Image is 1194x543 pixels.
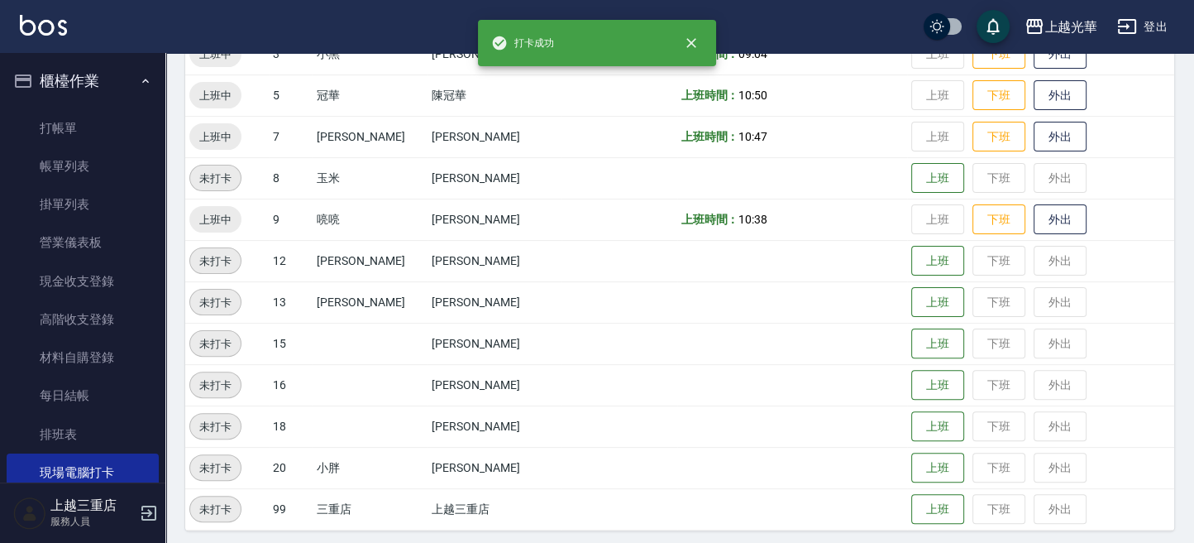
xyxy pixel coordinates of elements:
[13,497,46,530] img: Person
[313,116,427,157] td: [PERSON_NAME]
[189,46,241,63] span: 上班中
[911,163,964,194] button: 上班
[189,128,241,146] span: 上班中
[427,33,561,74] td: [PERSON_NAME]
[681,89,739,102] b: 上班時間：
[7,60,159,103] button: 櫃檯作業
[313,199,427,240] td: 喨喨
[911,411,964,442] button: 上班
[911,246,964,276] button: 上班
[269,364,313,406] td: 16
[7,262,159,300] a: 現金收支登錄
[269,447,313,488] td: 20
[189,87,241,104] span: 上班中
[190,335,241,353] span: 未打卡
[673,25,709,61] button: close
[7,377,159,415] a: 每日結帳
[911,329,964,359] button: 上班
[491,35,554,51] span: 打卡成功
[911,370,964,401] button: 上班
[190,294,241,311] span: 未打卡
[972,80,1025,111] button: 下班
[1034,39,1087,70] button: 外出
[313,240,427,281] td: [PERSON_NAME]
[313,157,427,199] td: 玉米
[1034,204,1087,235] button: 外出
[977,10,1010,43] button: save
[50,514,135,529] p: 服務人員
[269,406,313,447] td: 18
[738,213,767,226] span: 10:38
[7,185,159,223] a: 掛單列表
[427,406,561,447] td: [PERSON_NAME]
[427,447,561,488] td: [PERSON_NAME]
[269,74,313,116] td: 5
[1110,12,1174,42] button: 登出
[427,323,561,364] td: [PERSON_NAME]
[681,130,739,143] b: 上班時間：
[427,488,561,530] td: 上越三重店
[7,416,159,454] a: 排班表
[50,497,135,514] h5: 上越三重店
[427,364,561,406] td: [PERSON_NAME]
[313,33,427,74] td: 小黑
[911,494,964,525] button: 上班
[190,501,241,518] span: 未打卡
[972,39,1025,70] button: 下班
[427,116,561,157] td: [PERSON_NAME]
[269,240,313,281] td: 12
[1034,122,1087,152] button: 外出
[269,281,313,323] td: 13
[313,74,427,116] td: 冠華
[313,281,427,323] td: [PERSON_NAME]
[269,199,313,240] td: 9
[427,157,561,199] td: [PERSON_NAME]
[1034,80,1087,111] button: 外出
[738,130,767,143] span: 10:47
[427,199,561,240] td: [PERSON_NAME]
[269,488,313,530] td: 99
[7,147,159,185] a: 帳單列表
[1044,17,1097,37] div: 上越光華
[190,252,241,270] span: 未打卡
[972,204,1025,235] button: 下班
[738,47,767,60] span: 09:04
[7,223,159,262] a: 營業儀表板
[911,453,964,483] button: 上班
[7,454,159,492] a: 現場電腦打卡
[269,323,313,364] td: 15
[313,488,427,530] td: 三重店
[269,33,313,74] td: 3
[189,211,241,228] span: 上班中
[7,339,159,377] a: 材料自購登錄
[738,89,767,102] span: 10:50
[190,377,241,394] span: 未打卡
[427,240,561,281] td: [PERSON_NAME]
[190,418,241,435] span: 未打卡
[1018,10,1104,44] button: 上越光華
[190,170,241,187] span: 未打卡
[427,74,561,116] td: 陳冠華
[972,122,1025,152] button: 下班
[20,15,67,36] img: Logo
[269,157,313,199] td: 8
[190,459,241,477] span: 未打卡
[313,447,427,488] td: 小胖
[911,287,964,318] button: 上班
[7,109,159,147] a: 打帳單
[7,300,159,339] a: 高階收支登錄
[681,213,739,226] b: 上班時間：
[269,116,313,157] td: 7
[427,281,561,323] td: [PERSON_NAME]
